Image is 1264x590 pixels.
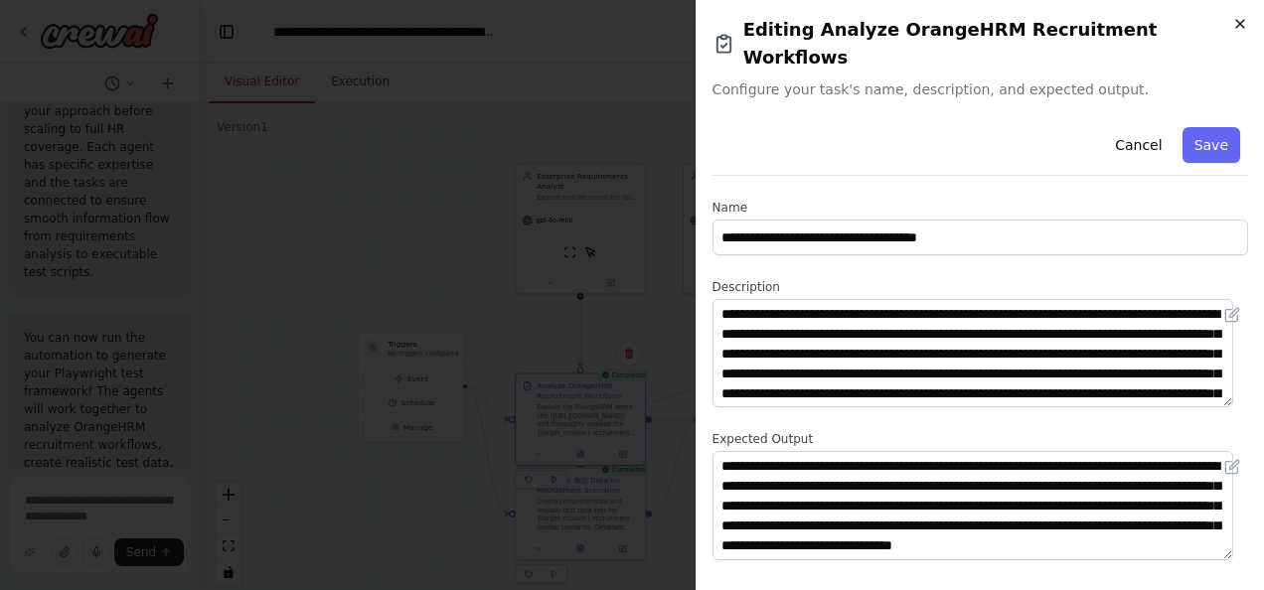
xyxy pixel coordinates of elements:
[1220,455,1244,479] button: Open in editor
[1103,127,1174,163] button: Cancel
[712,16,1248,72] h2: Editing Analyze OrangeHRM Recruitment Workflows
[712,279,1248,295] label: Description
[1220,303,1244,327] button: Open in editor
[712,79,1248,99] span: Configure your task's name, description, and expected output.
[712,431,1248,447] label: Expected Output
[712,200,1248,216] label: Name
[1183,127,1240,163] button: Save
